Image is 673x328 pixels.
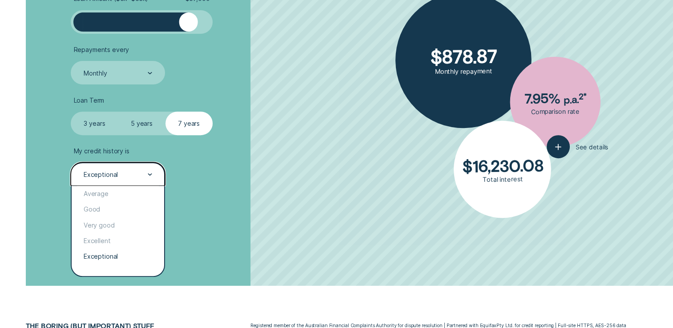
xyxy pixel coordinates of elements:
span: Loan Term [74,96,105,104]
button: See details [547,135,609,159]
div: Monthly [84,69,107,77]
div: Exceptional [72,249,164,264]
div: Exceptional [84,171,118,179]
span: See details [576,143,609,151]
div: Good [72,201,164,217]
label: 7 years [165,112,213,135]
label: 5 years [118,112,165,135]
span: My credit history is [74,147,129,155]
div: Average [72,186,164,201]
div: Excellent [72,233,164,248]
div: Very good [72,217,164,233]
label: 3 years [71,112,118,135]
span: Repayments every [74,46,129,54]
